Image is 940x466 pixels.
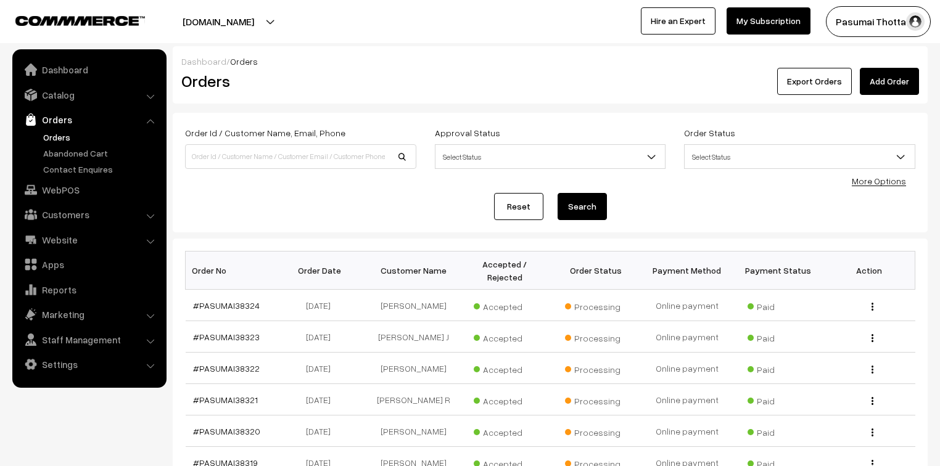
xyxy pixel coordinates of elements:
td: Online payment [641,415,733,447]
span: Paid [748,297,809,313]
th: Customer Name [368,251,459,290]
td: [PERSON_NAME] J [368,321,459,353]
a: My Subscription [727,7,810,35]
a: Orders [15,108,162,131]
a: Reports [15,279,162,301]
img: Menu [872,303,873,311]
a: #PASUMAI38324 [193,300,260,311]
a: More Options [852,176,906,186]
th: Order No [186,251,277,290]
img: Menu [872,334,873,342]
td: [DATE] [276,384,368,415]
span: Select Status [685,146,915,168]
button: Pasumai Thotta… [826,6,931,37]
label: Order Id / Customer Name, Email, Phone [185,126,345,139]
a: Dashboard [15,59,162,81]
a: WebPOS [15,179,162,201]
img: Menu [872,397,873,405]
a: Settings [15,353,162,375]
span: Select Status [435,146,666,168]
a: #PASUMAI38323 [193,332,260,342]
a: #PASUMAI38320 [193,426,260,436]
img: Menu [872,366,873,374]
span: Accepted [474,329,535,345]
th: Order Date [276,251,368,290]
a: Hire an Expert [641,7,715,35]
a: #PASUMAI38322 [193,363,260,374]
th: Payment Status [733,251,824,290]
a: Website [15,229,162,251]
button: [DOMAIN_NAME] [139,6,297,37]
th: Accepted / Rejected [459,251,550,290]
span: Accepted [474,360,535,376]
label: Approval Status [435,126,500,139]
a: Reset [494,193,543,220]
a: COMMMERCE [15,12,123,27]
td: Online payment [641,290,733,321]
input: Order Id / Customer Name / Customer Email / Customer Phone [185,144,416,169]
span: Paid [748,423,809,439]
td: [DATE] [276,290,368,321]
td: Online payment [641,384,733,415]
span: Accepted [474,297,535,313]
a: Abandoned Cart [40,147,162,160]
img: Menu [872,428,873,436]
span: Select Status [684,144,915,169]
a: Catalog [15,84,162,106]
img: user [906,12,925,31]
td: [DATE] [276,321,368,353]
span: Paid [748,329,809,345]
div: / [181,55,919,68]
th: Order Status [550,251,641,290]
th: Action [824,251,915,290]
td: [DATE] [276,353,368,384]
a: Marketing [15,303,162,325]
label: Order Status [684,126,735,139]
a: Orders [40,131,162,144]
a: Dashboard [181,56,226,67]
span: Select Status [435,144,666,169]
span: Processing [565,423,627,439]
a: Staff Management [15,329,162,351]
button: Export Orders [777,68,852,95]
span: Processing [565,391,627,407]
span: Processing [565,297,627,313]
td: [PERSON_NAME] [368,353,459,384]
th: Payment Method [641,251,733,290]
td: Online payment [641,353,733,384]
a: Add Order [860,68,919,95]
a: #PASUMAI38321 [193,394,258,405]
span: Processing [565,329,627,345]
span: Paid [748,391,809,407]
a: Customers [15,203,162,226]
td: [PERSON_NAME] R [368,384,459,415]
td: [PERSON_NAME] [368,290,459,321]
img: COMMMERCE [15,16,145,25]
span: Paid [748,360,809,376]
span: Accepted [474,423,535,439]
td: Online payment [641,321,733,353]
span: Accepted [474,391,535,407]
a: Apps [15,253,162,276]
a: Contact Enquires [40,163,162,176]
span: Orders [230,56,258,67]
h2: Orders [181,72,415,91]
td: [PERSON_NAME] [368,415,459,447]
td: [DATE] [276,415,368,447]
button: Search [558,193,607,220]
span: Processing [565,360,627,376]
